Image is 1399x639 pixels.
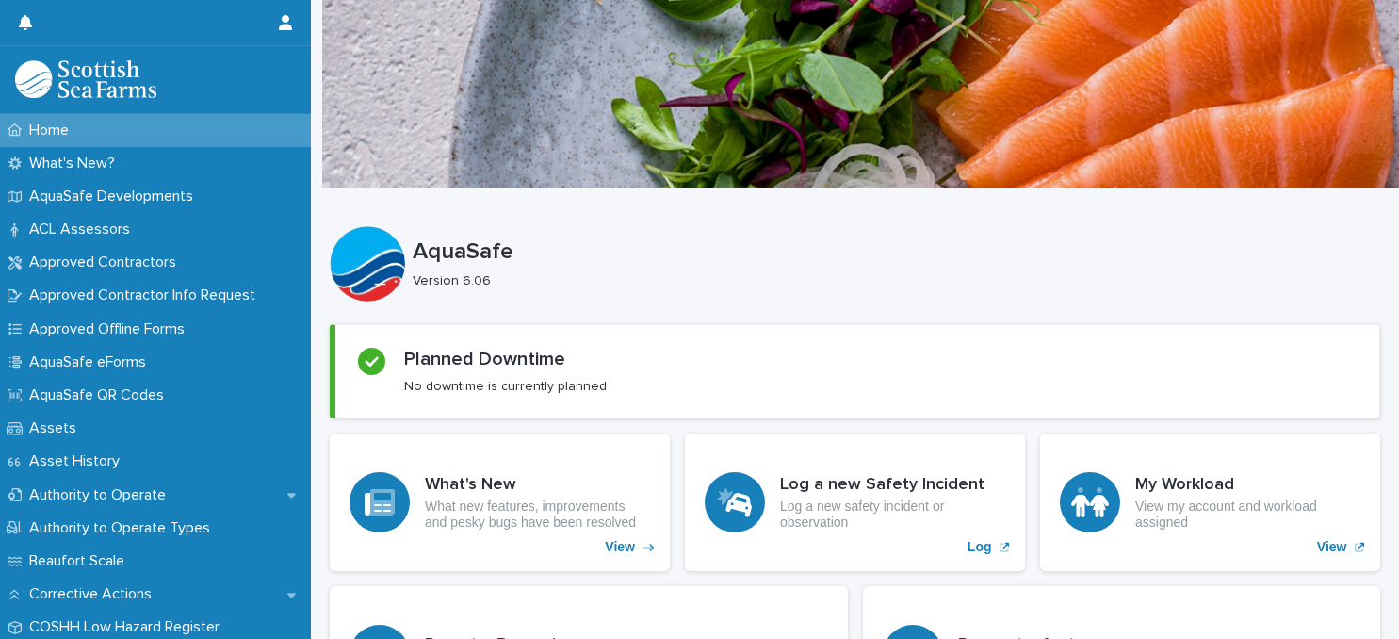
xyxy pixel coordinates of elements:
[22,386,179,404] p: AquaSafe QR Codes
[605,539,635,555] p: View
[22,353,161,371] p: AquaSafe eForms
[22,618,235,636] p: COSHH Low Hazard Register
[1040,434,1380,571] a: View
[780,475,1005,496] h3: Log a new Safety Incident
[15,60,156,98] img: bPIBxiqnSb2ggTQWdOVV
[22,221,145,238] p: ACL Assessors
[968,539,992,555] p: Log
[1135,499,1360,531] p: View my account and workload assigned
[22,486,181,504] p: Authority to Operate
[330,434,670,571] a: View
[22,320,200,338] p: Approved Offline Forms
[1135,475,1360,496] h3: My Workload
[22,519,225,537] p: Authority to Operate Types
[22,254,191,271] p: Approved Contractors
[22,452,135,470] p: Asset History
[22,552,139,570] p: Beaufort Scale
[413,238,1373,266] p: AquaSafe
[404,348,565,370] h2: Planned Downtime
[22,419,91,437] p: Assets
[413,273,1365,289] p: Version 6.06
[425,499,650,531] p: What new features, improvements and pesky bugs have been resolved
[22,585,167,603] p: Corrective Actions
[22,122,84,139] p: Home
[22,287,270,304] p: Approved Contractor Info Request
[780,499,1005,531] p: Log a new safety incident or observation
[685,434,1025,571] a: Log
[1317,539,1347,555] p: View
[22,188,208,205] p: AquaSafe Developments
[22,155,130,172] p: What's New?
[404,378,607,395] p: No downtime is currently planned
[425,475,650,496] h3: What's New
